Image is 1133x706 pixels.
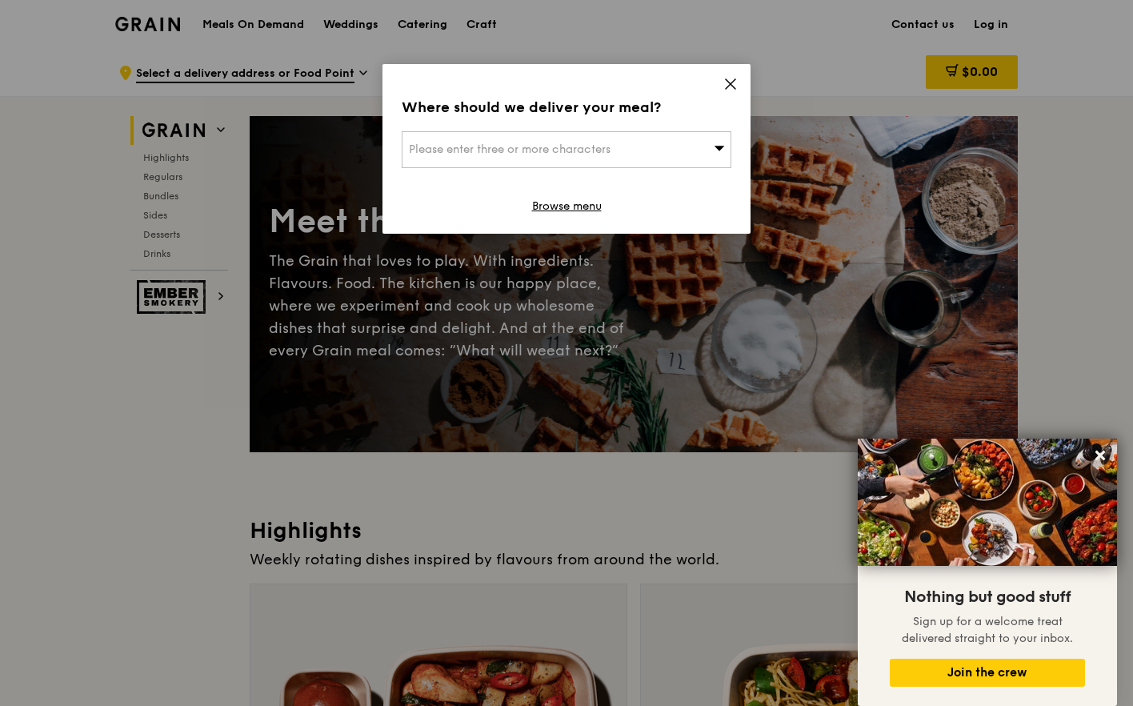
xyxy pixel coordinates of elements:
[858,439,1117,566] img: DSC07876-Edit02-Large.jpeg
[532,199,602,215] a: Browse menu
[409,142,611,156] span: Please enter three or more characters
[890,659,1085,687] button: Join the crew
[1087,443,1113,468] button: Close
[902,615,1073,645] span: Sign up for a welcome treat delivered straight to your inbox.
[402,96,731,118] div: Where should we deliver your meal?
[904,588,1071,607] span: Nothing but good stuff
